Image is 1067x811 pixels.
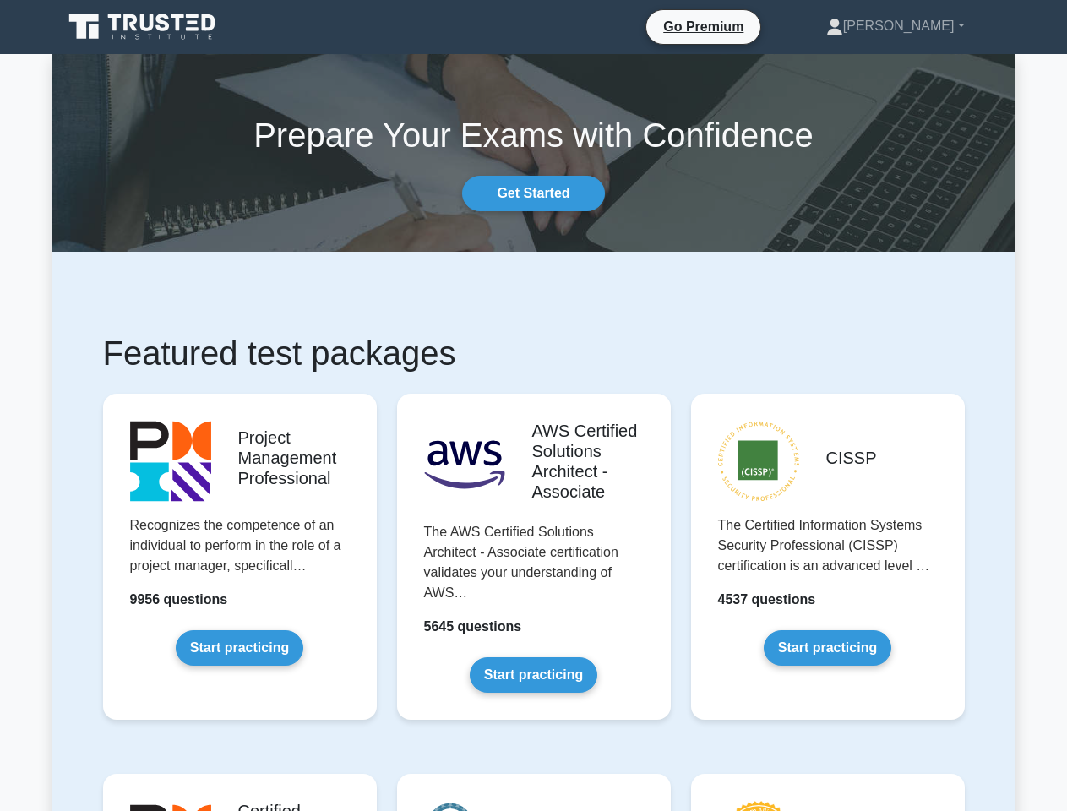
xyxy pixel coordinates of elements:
[470,657,597,693] a: Start practicing
[176,630,303,666] a: Start practicing
[103,333,965,373] h1: Featured test packages
[52,115,1015,155] h1: Prepare Your Exams with Confidence
[764,630,891,666] a: Start practicing
[653,16,754,37] a: Go Premium
[786,9,1005,43] a: [PERSON_NAME]
[462,176,604,211] a: Get Started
